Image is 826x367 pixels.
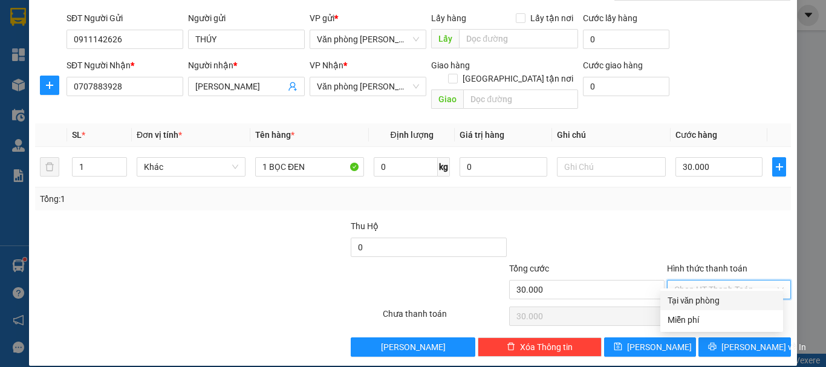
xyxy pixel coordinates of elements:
span: plus [773,162,785,172]
span: Cước hàng [675,130,717,140]
span: plus [41,80,59,90]
input: 0 [460,157,547,177]
button: [PERSON_NAME] [351,337,475,357]
button: delete [40,157,59,177]
div: Tại văn phòng [668,294,776,307]
span: Lấy tận nơi [525,11,578,25]
label: Hình thức thanh toán [667,264,747,273]
label: Cước giao hàng [583,60,643,70]
div: Chưa thanh toán [382,307,508,328]
button: save[PERSON_NAME] [604,337,697,357]
span: Giao hàng [431,60,470,70]
span: Văn phòng Hồ Chí Minh [317,77,419,96]
div: Người nhận [188,59,305,72]
label: Cước lấy hàng [583,13,637,23]
span: Thu Hộ [351,221,379,231]
b: [PERSON_NAME] [70,8,171,23]
input: Dọc đường [459,29,578,48]
span: VP Nhận [310,60,343,70]
div: SĐT Người Nhận [67,59,183,72]
span: [PERSON_NAME] [381,340,446,354]
span: [PERSON_NAME] [627,340,692,354]
input: Cước lấy hàng [583,30,669,49]
div: Tổng: 1 [40,192,320,206]
span: save [614,342,622,352]
span: printer [708,342,717,352]
span: SL [72,130,82,140]
input: Cước giao hàng [583,77,669,96]
div: VP gửi [310,11,426,25]
span: Lấy hàng [431,13,466,23]
span: Đơn vị tính [137,130,182,140]
span: Định lượng [390,130,433,140]
button: plus [40,76,59,95]
span: Xóa Thông tin [520,340,573,354]
th: Ghi chú [552,123,671,147]
span: Văn phòng Tắc Vân [317,30,419,48]
span: Khác [144,158,238,176]
button: deleteXóa Thông tin [478,337,602,357]
input: VD: Bàn, Ghế [255,157,364,177]
span: delete [507,342,515,352]
input: Dọc đường [463,89,578,109]
button: plus [772,157,786,177]
button: printer[PERSON_NAME] và In [698,337,791,357]
span: Tên hàng [255,130,294,140]
li: 02839.63.63.63 [5,42,230,57]
div: Miễn phí [668,313,776,326]
input: Ghi Chú [557,157,666,177]
span: Lấy [431,29,459,48]
div: SĐT Người Gửi [67,11,183,25]
span: Giá trị hàng [460,130,504,140]
span: Tổng cước [509,264,549,273]
span: kg [438,157,450,177]
span: [PERSON_NAME] và In [721,340,806,354]
div: Người gửi [188,11,305,25]
span: phone [70,44,79,54]
li: 85 [PERSON_NAME] [5,27,230,42]
span: user-add [288,82,298,91]
span: Giao [431,89,463,109]
b: GỬI : Văn phòng [PERSON_NAME] [5,76,136,122]
span: environment [70,29,79,39]
span: [GEOGRAPHIC_DATA] tận nơi [458,72,578,85]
